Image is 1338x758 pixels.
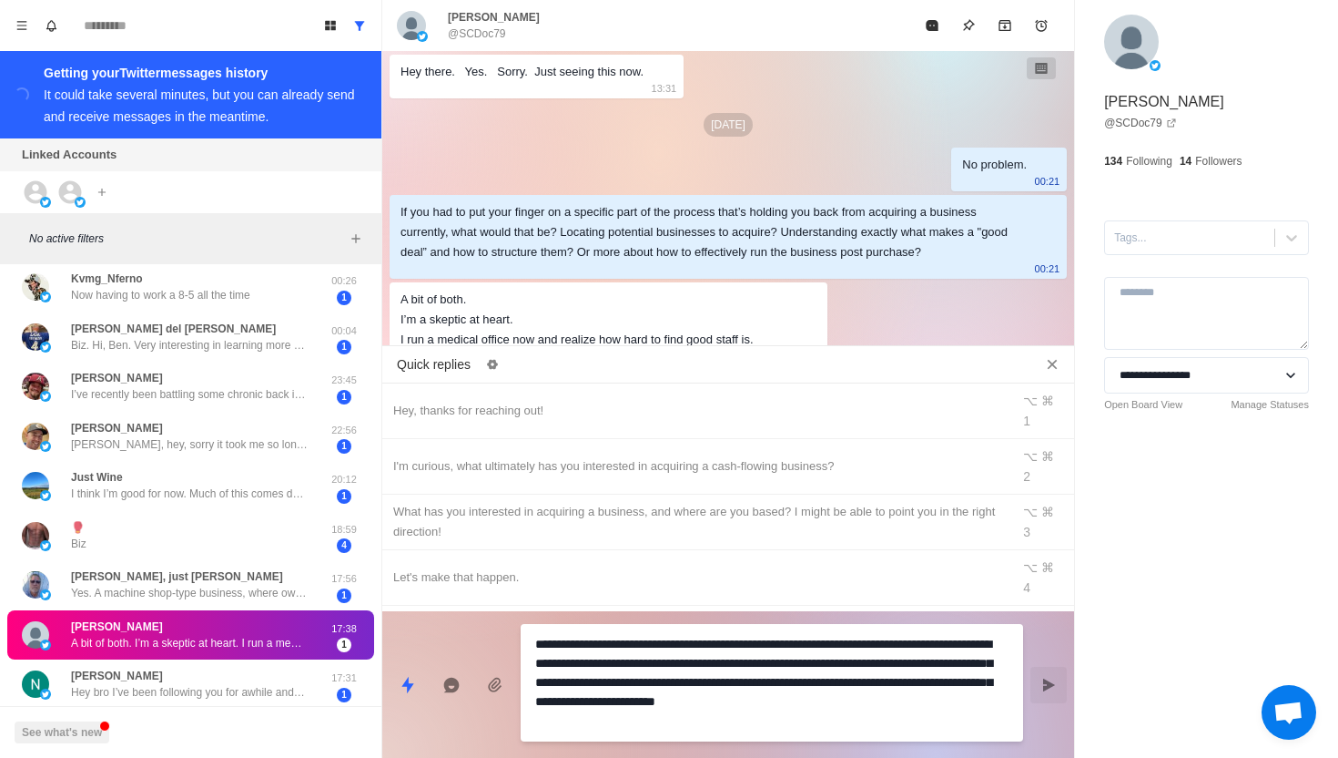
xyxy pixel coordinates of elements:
div: Let's make that happen. [393,568,999,588]
img: picture [40,292,51,302]
img: picture [22,472,49,499]
p: @SCDoc79 [448,26,506,42]
span: 1 [337,688,351,702]
div: ⌥ ⌘ 3 [1023,502,1063,542]
button: Mark as read [914,7,950,44]
p: Hey bro I’ve been following you for awhile and strongly feel like what you do, acquiring and buyi... [71,684,308,701]
img: picture [22,273,49,301]
p: Kvmg_Nferno [71,271,143,287]
p: 00:04 [321,323,367,339]
p: 14 [1180,153,1191,169]
div: Hey, thanks for reaching out! [393,401,999,421]
span: 1 [337,638,351,652]
div: ⌥ ⌘ 4 [1023,558,1063,598]
p: Linked Accounts [22,146,117,164]
div: Getting your Twitter messages history [44,62,360,84]
img: picture [397,11,426,40]
button: Send message [1030,667,1067,703]
a: Manage Statuses [1231,397,1309,413]
span: 1 [337,589,351,603]
p: 00:26 [321,273,367,289]
img: picture [22,671,49,698]
p: [PERSON_NAME], just [PERSON_NAME] [71,568,283,585]
span: 1 [337,390,351,405]
img: picture [40,391,51,402]
p: 18:59 [321,522,367,538]
img: picture [22,373,49,400]
div: ⌥ ⌘ 1 [1023,391,1063,431]
span: 1 [337,439,351,454]
p: 23:45 [321,373,367,388]
p: 17:38 [321,621,367,637]
img: picture [40,342,51,353]
img: picture [22,621,49,649]
button: Board View [316,11,345,40]
img: picture [40,197,51,208]
p: 00:21 [1035,259,1060,279]
div: I'm curious, what ultimately has you interested in acquiring a cash-flowing business? [393,456,999,476]
div: It could take several minutes, but you can already send and receive messages in the meantime. [44,87,355,124]
span: 1 [337,340,351,354]
img: picture [22,571,49,599]
img: picture [417,31,428,42]
p: Yes. A machine shop-type business, where owners are getting out. [71,585,308,601]
button: Pin [950,7,987,44]
p: 🥊 [71,519,85,536]
div: ⌥ ⌘ 2 [1023,446,1063,487]
button: Notifications [36,11,66,40]
button: Add media [477,667,513,703]
img: picture [1104,15,1159,69]
img: picture [40,689,51,700]
p: 17:31 [321,671,367,686]
div: A bit of both. I’m a skeptic at heart. I run a medical office now and realize how hard to find go... [400,290,787,370]
button: Show all conversations [345,11,374,40]
p: Followers [1195,153,1242,169]
p: Quick replies [397,355,471,374]
img: picture [22,522,49,549]
img: picture [1150,60,1161,71]
button: Menu [7,11,36,40]
div: No problem. [962,155,1027,175]
button: Close quick replies [1038,350,1067,379]
p: No active filters [29,230,345,247]
button: Add reminder [1023,7,1059,44]
span: 1 [337,291,351,305]
p: [PERSON_NAME] [1104,91,1224,113]
img: picture [22,423,49,450]
p: 13:31 [652,78,677,98]
button: See what's new [15,722,109,743]
p: [PERSON_NAME] [71,370,163,386]
img: picture [40,640,51,650]
div: What has you interested in acquiring a business, and where are you based? I might be able to poin... [393,502,999,542]
img: picture [40,589,51,600]
p: Following [1126,153,1172,169]
p: [PERSON_NAME] del [PERSON_NAME] [71,321,276,337]
p: I think I’m good for now. Much of this comes down to finding the right business and financing [71,486,308,502]
p: 17:56 [321,571,367,587]
p: Biz [71,536,86,552]
button: Quick replies [390,667,426,703]
img: picture [40,540,51,551]
img: picture [40,490,51,501]
p: 134 [1104,153,1122,169]
button: Add filters [345,228,367,250]
p: 22:56 [321,423,367,438]
button: Reply with AI [433,667,470,703]
p: [PERSON_NAME] [71,668,163,684]
a: @SCDoc79 [1104,115,1177,131]
span: 4 [337,538,351,553]
img: picture [40,441,51,452]
p: [PERSON_NAME] [71,619,163,635]
a: Open chat [1262,685,1316,740]
img: picture [75,197,86,208]
p: Just Wine [71,469,123,486]
p: [PERSON_NAME], hey, sorry it took me so long to reply to this. The call was fine. It was very int... [71,436,308,453]
button: Archive [987,7,1023,44]
p: A bit of both. I’m a skeptic at heart. I run a medical office now and realize how hard to find go... [71,635,308,651]
p: I’ve recently been battling some chronic back issues because I was in a wreck..I got a family so ... [71,386,308,403]
p: Now having to work a 8-5 all the time [71,287,250,303]
button: Edit quick replies [478,350,507,379]
div: Hey there. Yes. Sorry. Just seeing this now. [400,62,644,82]
button: Add account [91,181,113,203]
p: Biz. Hi, Ben. Very interesting in learning more about buying a business with your method. [71,337,308,353]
